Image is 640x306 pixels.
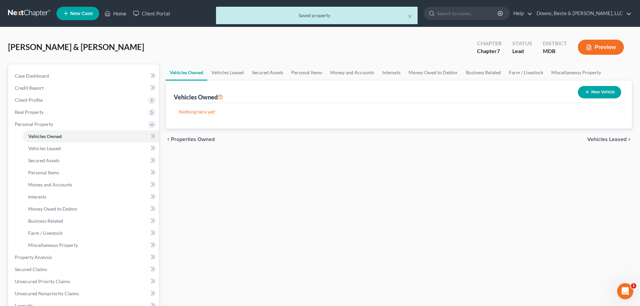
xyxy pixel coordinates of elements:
[28,206,78,212] span: Money Owed to Debtor
[28,158,59,163] span: Secured Assets
[15,254,52,260] span: Property Analysis
[207,64,248,81] a: Vehicles Leased
[15,266,47,272] span: Secured Claims
[627,137,632,142] i: chevron_right
[23,203,159,215] a: Money Owed to Debtor
[404,64,462,81] a: Money Owed to Debtor
[23,227,159,239] a: Farm / Livestock
[166,137,171,142] i: chevron_left
[23,155,159,167] a: Secured Assets
[9,82,159,94] a: Credit Report
[28,182,72,187] span: Money and Accounts
[547,64,605,81] a: Miscellaneous Property
[15,121,53,127] span: Personal Property
[15,85,44,91] span: Credit Report
[28,230,62,236] span: Farm / Livestock
[9,263,159,275] a: Secured Claims
[9,288,159,300] a: Unsecured Nonpriority Claims
[326,64,378,81] a: Money and Accounts
[578,86,621,98] button: New Vehicle
[28,242,78,248] span: Miscellaneous Property
[587,137,627,142] span: Vehicles Leased
[23,239,159,251] a: Miscellaneous Property
[174,93,223,101] div: Vehicles Owned
[23,167,159,179] a: Personal Items
[15,278,70,284] span: Unsecured Priority Claims
[512,40,532,47] div: Status
[28,218,63,224] span: Business Related
[505,64,547,81] a: Farm / Livestock
[23,215,159,227] a: Business Related
[15,73,49,79] span: Case Dashboard
[248,64,287,81] a: Secured Assets
[497,48,500,54] span: 7
[543,40,567,47] div: District
[9,275,159,288] a: Unsecured Priority Claims
[477,40,502,47] div: Chapter
[166,137,215,142] button: chevron_left Properties Owned
[15,291,79,296] span: Unsecured Nonpriority Claims
[166,64,207,81] a: Vehicles Owned
[408,12,412,20] button: ×
[28,170,59,175] span: Personal Items
[543,47,567,55] div: MDB
[221,12,412,19] div: Saved property
[631,283,636,289] span: 1
[28,145,61,151] span: Vehicles Leased
[23,179,159,191] a: Money and Accounts
[15,109,44,115] span: Real Property
[8,42,144,52] span: [PERSON_NAME] & [PERSON_NAME]
[587,137,632,142] button: Vehicles Leased chevron_right
[23,130,159,142] a: Vehicles Owned
[15,97,43,103] span: Client Profile
[378,64,404,81] a: Interests
[23,191,159,203] a: Interests
[512,47,532,55] div: Lead
[179,108,618,115] p: Nothing here yet!
[9,251,159,263] a: Property Analysis
[23,142,159,155] a: Vehicles Leased
[462,64,505,81] a: Business Related
[28,133,62,139] span: Vehicles Owned
[578,40,624,55] button: Preview
[171,137,215,142] span: Properties Owned
[9,70,159,82] a: Case Dashboard
[287,64,326,81] a: Personal Items
[477,47,502,55] div: Chapter
[28,194,46,200] span: Interests
[617,283,633,299] iframe: Intercom live chat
